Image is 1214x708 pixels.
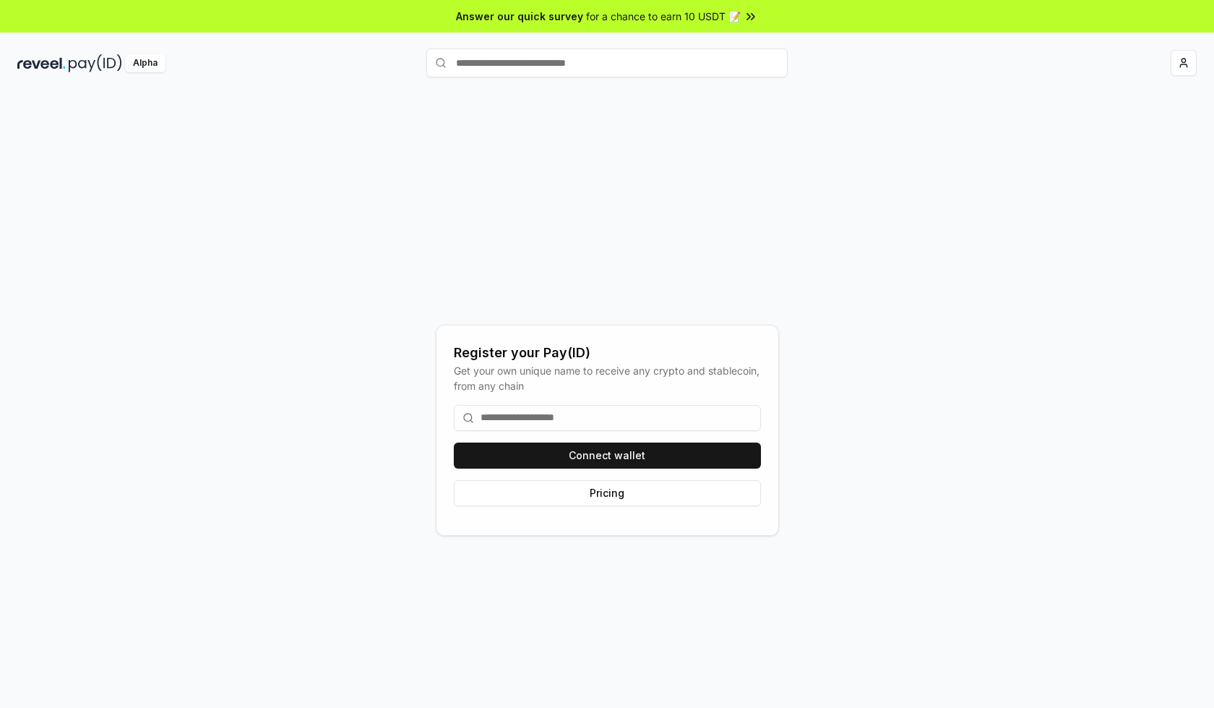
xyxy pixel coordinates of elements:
[454,480,761,506] button: Pricing
[454,443,761,469] button: Connect wallet
[17,54,66,72] img: reveel_dark
[454,343,761,363] div: Register your Pay(ID)
[454,363,761,393] div: Get your own unique name to receive any crypto and stablecoin, from any chain
[69,54,122,72] img: pay_id
[586,9,741,24] span: for a chance to earn 10 USDT 📝
[125,54,165,72] div: Alpha
[456,9,583,24] span: Answer our quick survey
